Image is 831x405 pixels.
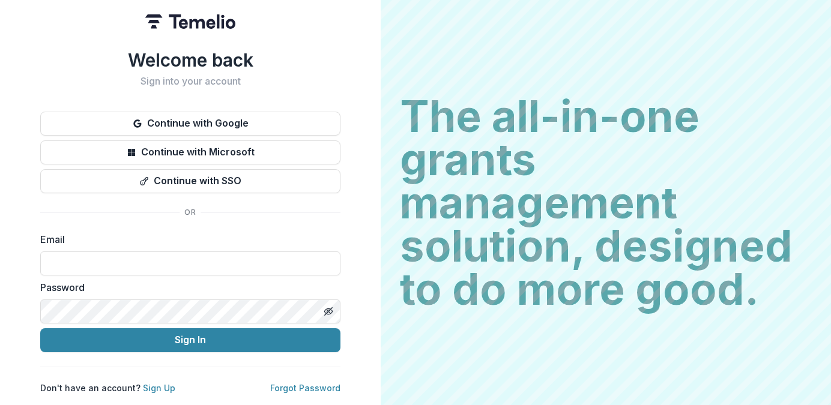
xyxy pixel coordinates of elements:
button: Toggle password visibility [319,302,338,321]
button: Continue with Microsoft [40,140,340,164]
h2: Sign into your account [40,76,340,87]
p: Don't have an account? [40,382,175,394]
h1: Welcome back [40,49,340,71]
label: Email [40,232,333,247]
label: Password [40,280,333,295]
button: Continue with Google [40,112,340,136]
img: Temelio [145,14,235,29]
button: Sign In [40,328,340,352]
button: Continue with SSO [40,169,340,193]
a: Forgot Password [270,383,340,393]
a: Sign Up [143,383,175,393]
